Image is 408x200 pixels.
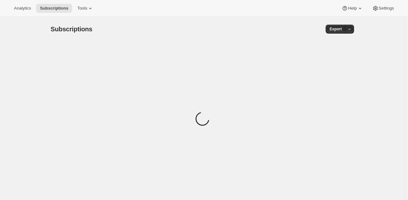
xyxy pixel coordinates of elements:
[348,6,357,11] span: Help
[73,4,97,13] button: Tools
[10,4,35,13] button: Analytics
[36,4,72,13] button: Subscriptions
[326,25,345,34] button: Export
[77,6,87,11] span: Tools
[51,26,93,33] span: Subscriptions
[368,4,398,13] button: Settings
[14,6,31,11] span: Analytics
[329,27,342,32] span: Export
[338,4,367,13] button: Help
[40,6,68,11] span: Subscriptions
[379,6,394,11] span: Settings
